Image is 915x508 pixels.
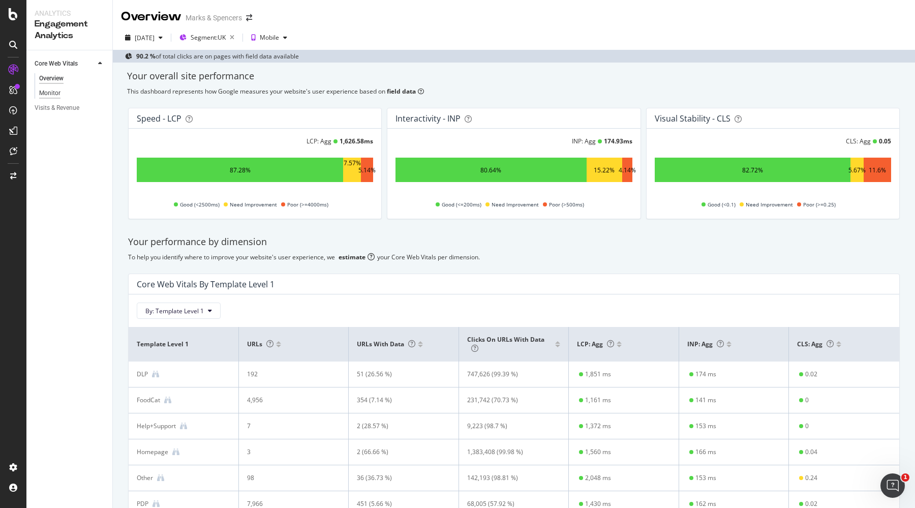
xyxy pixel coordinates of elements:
[137,473,153,483] div: Other
[357,396,441,405] div: 354 (7.14 %)
[191,33,226,42] span: Segment: UK
[246,14,252,21] div: arrow-right-arrow-left
[695,447,716,457] div: 166 ms
[803,198,836,211] span: Poor (>=0.25)
[805,396,809,405] div: 0
[137,279,274,289] div: Core Web Vitals By Template Level 1
[344,159,361,181] div: 7.57%
[805,473,817,483] div: 0.24
[136,52,156,61] b: 90.2 %
[127,87,901,96] div: This dashboard represents how Google measures your website's user experience based on
[357,473,441,483] div: 36 (36.73 %)
[467,335,544,353] span: Clicks on URLs with data
[480,166,501,174] div: 80.64%
[35,58,78,69] div: Core Web Vitals
[121,29,167,46] button: [DATE]
[339,253,365,261] div: estimate
[137,422,176,431] div: Help+Support
[695,422,716,431] div: 153 ms
[247,473,331,483] div: 98
[901,473,909,482] span: 1
[230,198,277,211] span: Need Improvement
[137,113,181,124] div: Speed - LCP
[137,303,221,319] button: By: Template Level 1
[175,29,238,46] button: Segment:UK
[135,34,155,42] div: [DATE]
[742,166,763,174] div: 82.72%
[805,447,817,457] div: 0.04
[247,340,273,348] span: URLs
[805,422,809,431] div: 0
[492,198,539,211] span: Need Improvement
[247,370,331,379] div: 192
[467,370,551,379] div: 747,626 (99.39 %)
[467,422,551,431] div: 9,223 (98.7 %)
[846,137,871,145] div: CLS: Agg
[357,447,441,457] div: 2 (66.66 %)
[136,52,299,61] div: of total clicks are on pages with field data available
[880,473,905,498] iframe: Intercom live chat
[307,137,331,145] div: LCP: Agg
[572,137,596,145] div: INP: Agg
[230,166,251,174] div: 87.28%
[127,70,901,83] div: Your overall site performance
[585,396,611,405] div: 1,161 ms
[695,396,716,405] div: 141 ms
[604,137,632,145] div: 174.93 ms
[247,29,291,46] button: Mobile
[137,340,228,349] span: Template Level 1
[848,166,866,174] div: 5.67%
[442,198,481,211] span: Good (<=200ms)
[180,198,220,211] span: Good (<2500ms)
[358,166,376,174] div: 5.14%
[655,113,730,124] div: Visual Stability - CLS
[695,370,716,379] div: 174 ms
[869,166,886,174] div: 11.6%
[247,396,331,405] div: 4,956
[879,137,891,145] div: 0.05
[35,103,105,113] a: Visits & Revenue
[260,35,279,41] div: Mobile
[687,340,724,348] span: INP: Agg
[708,198,736,211] span: Good (<0.1)
[39,88,105,99] a: Monitor
[585,370,611,379] div: 1,851 ms
[805,370,817,379] div: 0.02
[128,235,900,249] div: Your performance by dimension
[35,58,95,69] a: Core Web Vitals
[577,340,614,348] span: LCP: Agg
[35,8,104,18] div: Analytics
[340,137,373,145] div: 1,626.58 ms
[467,447,551,457] div: 1,383,408 (99.98 %)
[746,198,793,211] span: Need Improvement
[137,370,148,379] div: DLP
[585,473,611,483] div: 2,048 ms
[137,447,168,457] div: Homepage
[39,73,105,84] a: Overview
[387,87,416,96] b: field data
[585,422,611,431] div: 1,372 ms
[39,73,64,84] div: Overview
[357,370,441,379] div: 51 (26.56 %)
[695,473,716,483] div: 153 ms
[467,473,551,483] div: 142,193 (98.81 %)
[247,447,331,457] div: 3
[619,166,636,174] div: 4.14%
[467,396,551,405] div: 231,742 (70.73 %)
[35,18,104,42] div: Engagement Analytics
[247,422,331,431] div: 7
[594,166,615,174] div: 15.22%
[549,198,584,211] span: Poor (>500ms)
[395,113,461,124] div: Interactivity - INP
[357,340,415,348] span: URLs with data
[35,103,79,113] div: Visits & Revenue
[357,422,441,431] div: 2 (28.57 %)
[585,447,611,457] div: 1,560 ms
[287,198,328,211] span: Poor (>=4000ms)
[39,88,60,99] div: Monitor
[121,8,181,25] div: Overview
[145,307,204,315] span: By: Template Level 1
[797,340,834,348] span: CLS: Agg
[186,13,242,23] div: Marks & Spencers
[137,396,160,405] div: FoodCat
